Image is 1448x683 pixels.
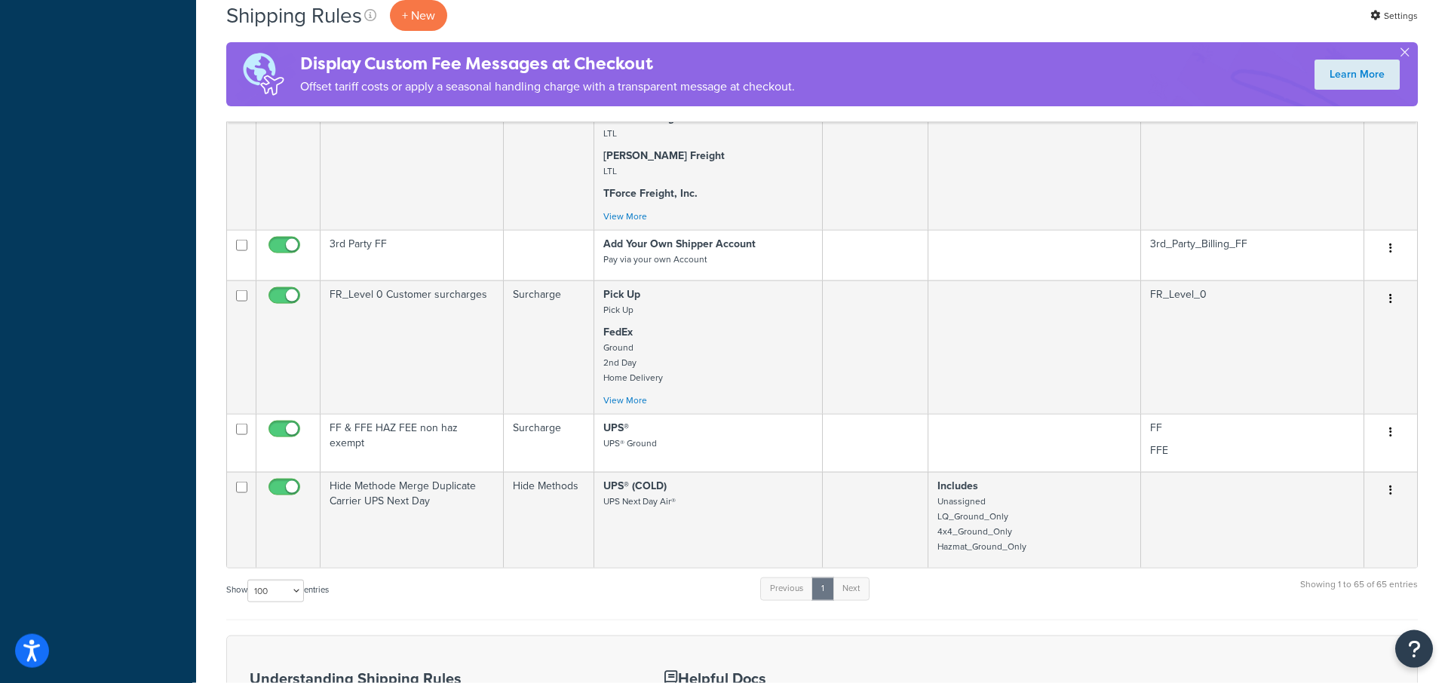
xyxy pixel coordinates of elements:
[937,495,1026,553] small: Unassigned LQ_Ground_Only 4x4_Ground_Only Hazmat_Ground_Only
[504,29,594,230] td: Surcharge
[504,414,594,472] td: Surcharge
[1141,280,1364,414] td: FR_Level_0
[937,478,978,494] strong: Includes
[300,76,795,97] p: Offset tariff costs or apply a seasonal handling charge with a transparent message at checkout.
[1300,576,1418,608] div: Showing 1 to 65 of 65 entries
[321,472,504,568] td: Hide Methode Merge Duplicate Carrier UPS Next Day
[823,29,928,230] td: Price > 750 for Whole Cart
[321,230,504,280] td: 3rd Party FF
[321,29,504,230] td: FF750 Over Amount with Hazmat
[504,280,594,414] td: Surcharge
[603,436,657,450] small: UPS® Ground
[321,414,504,472] td: FF & FFE HAZ FEE non haz exempt
[1395,630,1433,668] button: Open Resource Center
[603,478,667,494] strong: UPS® (COLD)
[603,185,698,201] strong: TForce Freight, Inc.
[1370,5,1418,26] a: Settings
[504,472,594,568] td: Hide Methods
[603,164,617,178] small: LTL
[1315,60,1400,90] a: Learn More
[603,236,756,252] strong: Add Your Own Shipper Account
[1141,29,1364,230] td: FF750
[603,303,633,317] small: Pick Up
[226,580,329,602] label: Show entries
[760,577,813,600] a: Previous
[603,127,617,140] small: LTL
[226,42,300,106] img: duties-banner-06bc72dcb5fe05cb3f9472aba00be2ae8eb53ab6f0d8bb03d382ba314ac3c341.png
[833,577,870,600] a: Next
[603,394,647,407] a: View More
[603,148,725,164] strong: [PERSON_NAME] Freight
[603,341,663,384] small: Ground 2nd Day Home Delivery
[226,1,362,30] h1: Shipping Rules
[603,253,707,266] small: Pay via your own Account
[603,210,647,223] a: View More
[603,324,633,340] strong: FedEx
[603,286,640,302] strong: Pick Up
[1141,230,1364,280] td: 3rd_Party_Billing_FF
[1150,443,1354,458] p: FFE
[603,495,676,508] small: UPS Next Day Air®
[603,420,629,436] strong: UPS®
[811,577,834,600] a: 1
[300,51,795,76] h4: Display Custom Fee Messages at Checkout
[1141,414,1364,472] td: FF
[247,580,304,602] select: Showentries
[321,280,504,414] td: FR_Level 0 Customer surcharges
